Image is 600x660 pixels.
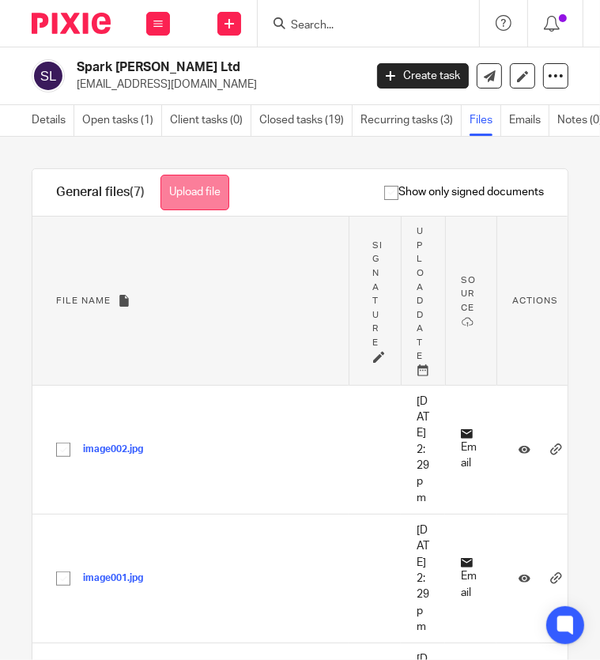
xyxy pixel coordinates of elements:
span: Upload date [417,227,425,360]
input: Select [48,435,78,465]
a: Recurring tasks (3) [360,105,462,136]
p: [DATE] 2:29pm [417,394,429,506]
span: Actions [513,296,559,305]
p: [DATE] 2:29pm [417,522,429,635]
h2: Spark [PERSON_NAME] Ltd [77,59,298,76]
img: svg%3E [32,59,65,92]
a: Files [470,105,501,136]
span: File name [56,296,111,305]
p: [EMAIL_ADDRESS][DOMAIN_NAME] [77,77,353,92]
h1: General files [56,184,145,201]
button: image001.jpg [83,573,155,584]
a: Create task [377,63,469,89]
span: Source [462,276,477,312]
input: Search [289,19,432,33]
span: (7) [130,186,145,198]
button: image002.jpg [83,444,155,455]
a: Client tasks (0) [170,105,251,136]
a: Open tasks (1) [82,105,162,136]
a: Details [32,105,74,136]
img: Pixie [32,13,111,34]
span: Signature [373,241,383,347]
a: Emails [509,105,549,136]
p: Email [461,428,481,472]
button: Upload file [160,175,229,210]
p: Email [461,556,481,601]
a: Closed tasks (19) [259,105,353,136]
span: Show only signed documents [384,184,544,200]
input: Select [48,564,78,594]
